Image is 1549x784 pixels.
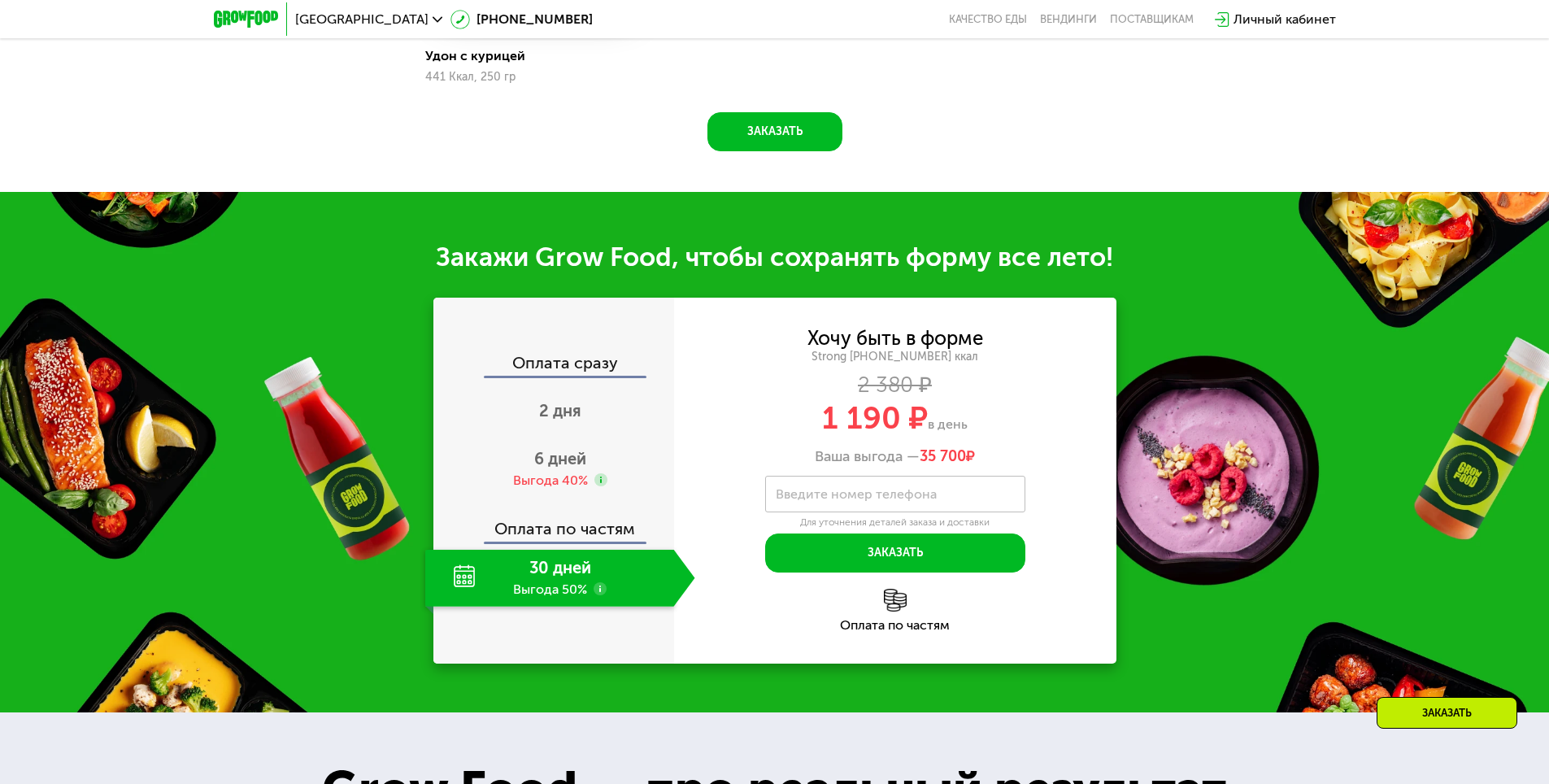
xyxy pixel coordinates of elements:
div: 2 380 ₽ [674,377,1116,394]
img: l6xcnZfty9opOoJh.png [884,589,907,612]
span: 35 700 [920,447,966,465]
div: 441 Ккал, 250 гр [425,71,631,84]
span: 6 дней [534,449,586,468]
div: Для уточнения деталей заказа и доставки [765,516,1025,529]
label: Введите номер телефона [776,490,937,499]
div: Личный кабинет [1234,10,1336,29]
div: поставщикам [1110,13,1194,26]
button: Заказать [765,534,1025,573]
a: [PHONE_NUMBER] [450,10,593,29]
div: Ваша выгода — [674,448,1116,466]
button: Заказать [707,112,842,151]
div: Выгода 40% [513,472,588,490]
span: 2 дня [539,401,581,420]
a: Вендинги [1040,13,1097,26]
div: Оплата по частям [674,619,1116,632]
span: 1 190 ₽ [822,399,928,437]
span: [GEOGRAPHIC_DATA] [295,13,429,26]
div: Strong [PHONE_NUMBER] ккал [674,350,1116,364]
span: ₽ [920,448,975,466]
div: Заказать [1377,697,1517,729]
div: Оплата сразу [435,355,674,376]
div: Оплата по частям [435,504,674,542]
div: Хочу быть в форме [807,329,983,347]
span: в день [928,416,968,432]
a: Качество еды [949,13,1027,26]
div: Удон с курицей [425,48,644,64]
